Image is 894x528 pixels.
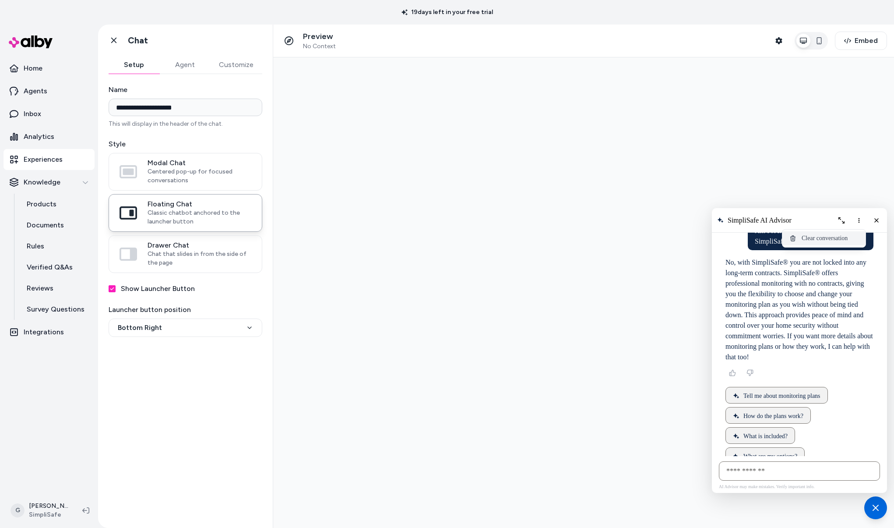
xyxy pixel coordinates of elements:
[27,220,64,230] p: Documents
[4,81,95,102] a: Agents
[148,200,251,209] span: Floating Chat
[18,236,95,257] a: Rules
[27,241,44,252] p: Rules
[18,299,95,320] a: Survey Questions
[159,56,210,74] button: Agent
[24,131,54,142] p: Analytics
[835,32,887,50] button: Embed
[5,496,75,524] button: G[PERSON_NAME]SimpliSafe
[396,8,498,17] p: 19 days left in your free trial
[109,120,262,128] p: This will display in the header of the chat.
[303,43,336,50] span: No Context
[4,172,95,193] button: Knowledge
[109,56,159,74] button: Setup
[24,154,63,165] p: Experiences
[27,283,53,294] p: Reviews
[18,215,95,236] a: Documents
[24,86,47,96] p: Agents
[128,35,148,46] h1: Chat
[148,250,251,267] span: Chat that slides in from the side of the page
[18,257,95,278] a: Verified Q&As
[24,109,41,119] p: Inbox
[148,209,251,226] span: Classic chatbot anchored to the launcher button
[109,305,262,315] label: Launcher button position
[4,126,95,147] a: Analytics
[109,139,262,149] label: Style
[11,503,25,517] span: G
[210,56,262,74] button: Customize
[18,194,95,215] a: Products
[4,58,95,79] a: Home
[4,149,95,170] a: Experiences
[855,35,878,46] span: Embed
[148,159,251,167] span: Modal Chat
[29,510,68,519] span: SimpliSafe
[109,85,262,95] label: Name
[4,322,95,343] a: Integrations
[148,241,251,250] span: Drawer Chat
[29,502,68,510] p: [PERSON_NAME]
[9,35,53,48] img: alby Logo
[27,304,84,315] p: Survey Questions
[24,177,60,188] p: Knowledge
[24,63,42,74] p: Home
[24,327,64,337] p: Integrations
[148,167,251,185] span: Centered pop-up for focused conversations
[303,32,336,42] p: Preview
[27,199,56,209] p: Products
[4,103,95,124] a: Inbox
[27,262,73,273] p: Verified Q&As
[18,278,95,299] a: Reviews
[121,283,195,294] label: Show Launcher Button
